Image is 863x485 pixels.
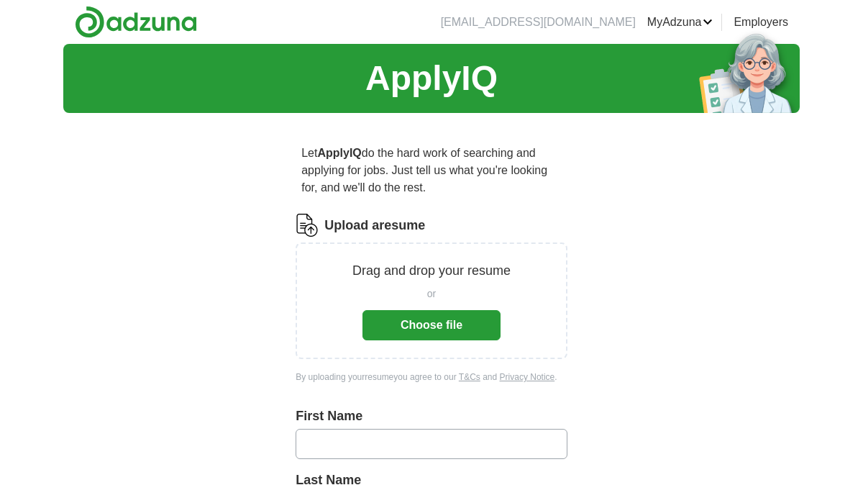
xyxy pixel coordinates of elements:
h1: ApplyIQ [365,53,498,104]
a: Employers [734,14,788,31]
a: T&Cs [459,372,480,382]
li: [EMAIL_ADDRESS][DOMAIN_NAME] [441,14,636,31]
span: or [427,286,436,302]
img: CV Icon [296,214,319,237]
strong: ApplyIQ [317,147,361,159]
p: Drag and drop your resume [352,261,511,281]
a: MyAdzuna [647,14,713,31]
button: Choose file [362,310,501,340]
img: Adzuna logo [75,6,197,38]
a: Privacy Notice [500,372,555,382]
label: First Name [296,407,567,426]
p: Let do the hard work of searching and applying for jobs. Just tell us what you're looking for, an... [296,139,567,202]
label: Upload a resume [324,216,425,235]
div: By uploading your resume you agree to our and . [296,371,567,384]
